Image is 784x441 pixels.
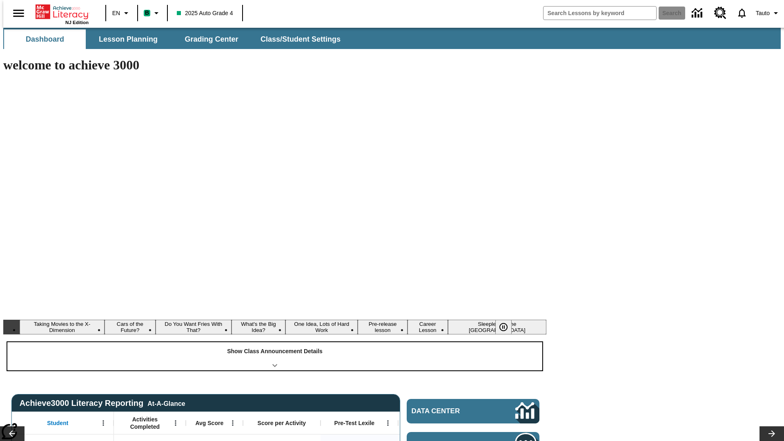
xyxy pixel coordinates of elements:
button: Open Menu [97,417,109,429]
span: Data Center [412,407,488,415]
div: Pause [495,320,520,334]
a: Data Center [687,2,709,24]
a: Notifications [731,2,753,24]
span: EN [112,9,120,18]
h1: welcome to achieve 3000 [3,58,546,73]
span: Achieve3000 Literacy Reporting [20,399,185,408]
button: Open Menu [169,417,182,429]
button: Open Menu [227,417,239,429]
button: Class/Student Settings [254,29,347,49]
span: Student [47,419,68,427]
div: SubNavbar [3,29,348,49]
button: Slide 8 Sleepless in the Animal Kingdom [448,320,546,334]
span: NJ Edition [65,20,89,25]
button: Open Menu [382,417,394,429]
button: Grading Center [171,29,252,49]
span: Pre-Test Lexile [334,419,375,427]
div: Show Class Announcement Details [7,342,542,370]
button: Slide 7 Career Lesson [408,320,448,334]
button: Lesson carousel, Next [759,426,784,441]
div: At-A-Glance [147,399,185,408]
span: B [145,8,149,18]
button: Lesson Planning [87,29,169,49]
button: Open side menu [7,1,31,25]
span: 2025 Auto Grade 4 [177,9,233,18]
button: Slide 5 One Idea, Lots of Hard Work [285,320,358,334]
button: Pause [495,320,512,334]
button: Slide 1 Taking Movies to the X-Dimension [20,320,105,334]
span: Avg Score [195,419,223,427]
p: Show Class Announcement Details [227,347,323,356]
button: Slide 2 Cars of the Future? [105,320,156,334]
a: Data Center [407,399,539,423]
button: Slide 6 Pre-release lesson [358,320,407,334]
a: Home [36,4,89,20]
button: Dashboard [4,29,86,49]
a: Resource Center, Will open in new tab [709,2,731,24]
span: Tauto [756,9,770,18]
button: Profile/Settings [753,6,784,20]
input: search field [543,7,656,20]
button: Boost Class color is mint green. Change class color [140,6,165,20]
button: Slide 3 Do You Want Fries With That? [156,320,232,334]
button: Slide 4 What's the Big Idea? [232,320,285,334]
button: Language: EN, Select a language [109,6,135,20]
span: Activities Completed [118,416,172,430]
div: SubNavbar [3,28,781,49]
span: Score per Activity [258,419,306,427]
div: Home [36,3,89,25]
